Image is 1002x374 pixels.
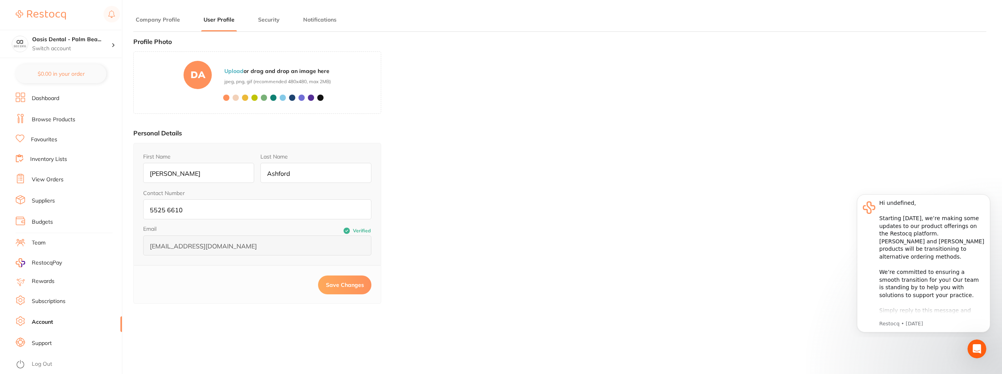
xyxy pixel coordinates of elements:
div: Hi undefined, ​ Starting [DATE], we’re making some updates to our product offerings on the Restoc... [34,12,139,197]
p: Switch account [32,45,111,53]
a: Team [32,239,45,247]
a: Browse Products [32,116,75,124]
label: Last Name [260,153,288,160]
a: Restocq Logo [16,6,66,24]
a: Inventory Lists [30,155,67,163]
button: Log Out [16,358,120,371]
div: DA [184,61,212,89]
span: jpeg, png, gif (recommended 480x480, max 2MB) [224,78,331,85]
a: Rewards [32,277,55,285]
img: RestocqPay [16,258,25,267]
label: Contact Number [143,190,185,196]
a: Account [32,318,53,326]
a: View Orders [32,176,64,184]
img: Oasis Dental - Palm Beach [12,36,28,52]
span: Verified [353,228,371,234]
img: Restocq Logo [16,10,66,20]
button: Security [256,16,282,24]
button: Notifications [301,16,339,24]
a: RestocqPay [16,258,62,267]
span: Save Changes [326,281,364,288]
a: Support [32,339,52,347]
iframe: Intercom notifications message [845,187,1002,337]
a: Favourites [31,136,57,144]
h4: Oasis Dental - Palm Beach [32,36,111,44]
button: Company Profile [133,16,182,24]
label: Email [143,226,257,232]
button: $0.00 in your order [16,64,106,83]
a: Dashboard [32,95,59,102]
span: RestocqPay [32,259,62,267]
label: First Name [143,153,171,160]
iframe: Intercom live chat [967,339,986,358]
button: Save Changes [318,275,371,294]
button: User Profile [201,16,237,24]
a: Log Out [32,360,52,368]
p: or drag and drop an image here [224,68,331,75]
a: Subscriptions [32,297,65,305]
b: Upload [224,68,244,75]
p: Message from Restocq, sent 1w ago [34,133,139,140]
label: Personal Details [133,129,182,137]
label: Profile Photo [133,38,172,46]
a: Budgets [32,218,53,226]
a: Suppliers [32,197,55,205]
